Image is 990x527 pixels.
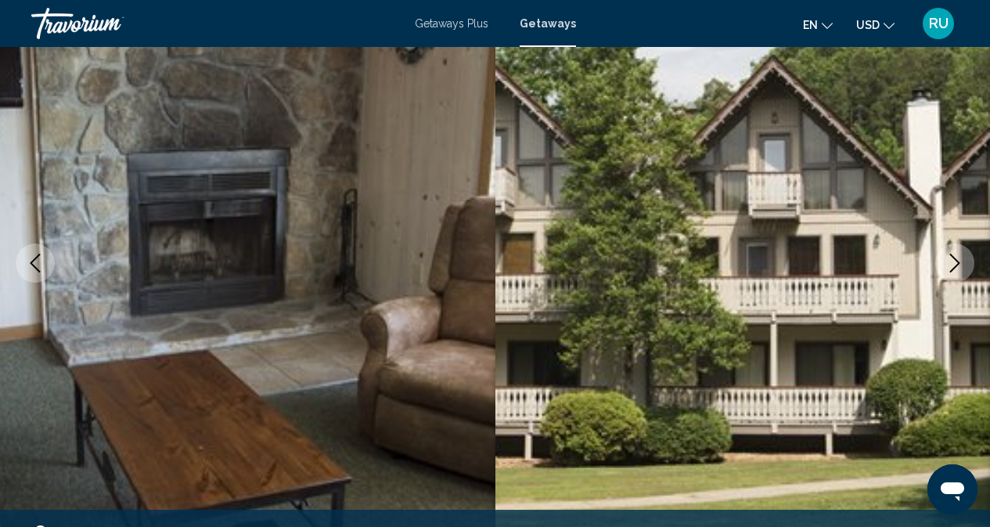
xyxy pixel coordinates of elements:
button: Next image [935,244,974,283]
button: Change language [803,13,833,36]
button: User Menu [918,7,959,40]
button: Previous image [16,244,55,283]
iframe: Button to launch messaging window [927,464,977,514]
span: RU [929,16,949,31]
button: Change currency [856,13,895,36]
span: USD [856,19,880,31]
a: Getaways [520,17,576,30]
a: Travorium [31,8,399,39]
a: Getaways Plus [415,17,488,30]
span: en [803,19,818,31]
